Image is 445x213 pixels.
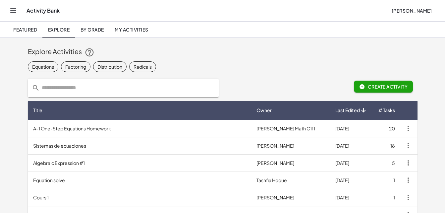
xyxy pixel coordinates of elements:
[251,120,330,137] td: [PERSON_NAME] Math C111
[115,27,148,33] span: My Activities
[48,27,70,33] span: Explore
[251,172,330,189] td: Tashfia Hoque
[28,137,251,154] td: Sistemas de ecuaciones
[373,172,400,189] td: 1
[373,137,400,154] td: 18
[28,172,251,189] td: Equation solve
[354,81,413,93] button: Create Activity
[330,154,373,172] td: [DATE]
[65,63,86,70] div: Factoring
[378,107,395,114] span: # Tasks
[32,84,40,92] i: prepended action
[373,189,400,206] td: 1
[391,8,432,14] span: [PERSON_NAME]
[359,84,408,90] span: Create Activity
[251,189,330,206] td: [PERSON_NAME]
[330,120,373,137] td: [DATE]
[330,172,373,189] td: [DATE]
[330,189,373,206] td: [DATE]
[256,107,272,114] span: Owner
[28,189,251,206] td: Cours 1
[251,137,330,154] td: [PERSON_NAME]
[28,154,251,172] td: Algebraic Expression #1
[251,154,330,172] td: [PERSON_NAME]
[13,27,37,33] span: Featured
[386,5,437,17] button: [PERSON_NAME]
[330,137,373,154] td: [DATE]
[373,154,400,172] td: 5
[32,63,54,70] div: Equations
[8,5,19,16] button: Toggle navigation
[80,27,104,33] span: By Grade
[33,107,42,114] span: Title
[335,107,360,114] span: Last Edited
[28,120,251,137] td: A-1 One-Step Equations Homework
[97,63,122,70] div: Distribution
[28,47,417,57] div: Explore Activities
[134,63,152,70] div: Radicals
[373,120,400,137] td: 20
